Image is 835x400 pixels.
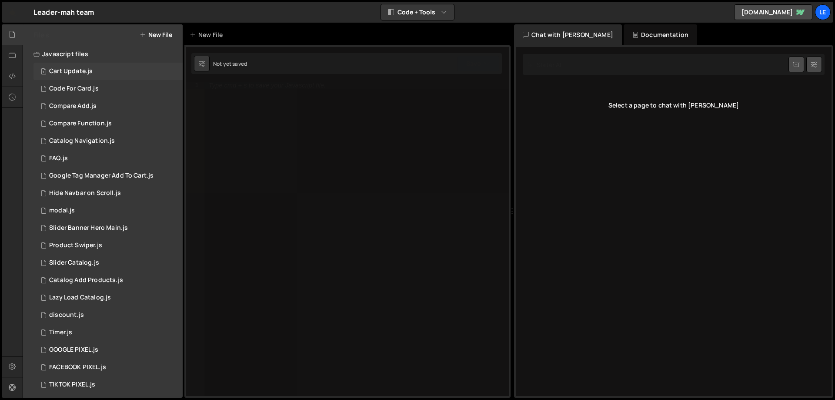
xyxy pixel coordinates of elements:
button: Save [457,56,499,71]
a: Le [815,4,831,20]
div: Compare Function.js [49,120,112,128]
div: 16298/44845.js [33,272,183,289]
div: Slider Catalog.js [49,259,99,267]
div: Leader-mah team [33,7,94,17]
div: 16298/44405.js [33,237,183,254]
div: Cart Update.js [49,67,93,75]
div: 16298/44466.js [33,306,183,324]
div: Catalog Navigation.js [49,137,115,145]
div: Code For Card.js [49,85,99,93]
div: Google Tag Manager Add To Cart.js [49,172,154,180]
div: 16298/44463.js [33,150,183,167]
div: 16298/44401.js [33,219,183,237]
div: 16298/44855.js [33,132,183,150]
div: 1 [186,82,204,89]
div: 16298/45049.js [33,376,183,393]
div: 16298/45098.js [33,97,183,115]
button: New File [140,31,172,38]
div: Javascript files [23,45,183,63]
div: 16298/44879.js [33,80,183,97]
a: [DOMAIN_NAME] [734,4,812,20]
div: Select a page to chat with [PERSON_NAME] [523,88,825,123]
div: TIKTOK PIXEL.js [49,381,95,389]
div: GOOGLE PIXEL.js [49,346,98,354]
div: Type cmd + s to save your Javascript file. [209,82,326,88]
div: Documentation [624,24,697,45]
div: Product Swiper.js [49,242,102,249]
span: 1 [41,69,46,76]
div: Slider Banner Hero Main.js [49,224,128,232]
div: 16298/45047.js [33,359,183,376]
div: Lazy Load Catalog.js [49,294,111,302]
h2: Slater AI [527,61,562,69]
div: 16298/45048.js [33,341,183,359]
div: discount.js [49,311,84,319]
div: 16298/44828.js [33,254,183,272]
div: 16298/45065.js [33,115,183,132]
div: Timer.js [49,329,72,336]
div: 16298/44467.js [33,63,183,80]
a: 🤙 [2,2,23,23]
div: FAQ.js [49,155,68,162]
div: FACEBOOK PIXEL.js [49,363,106,371]
div: modal.js [49,207,75,215]
div: New File [190,30,226,39]
button: Code + Tools [381,4,454,20]
div: 16298/44402.js [33,185,183,202]
div: Compare Add.js [49,102,97,110]
div: 16298/44469.js [33,167,183,185]
div: 16298/44406.js [33,289,183,306]
div: 16298/44976.js [33,202,183,219]
h2: Files [33,30,49,40]
div: 16298/44400.js [33,324,183,341]
div: Hide Navbar on Scroll.js [49,189,121,197]
div: Not yet saved [213,60,247,67]
div: Catalog Add Products.js [49,276,123,284]
div: Chat with [PERSON_NAME] [514,24,622,45]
